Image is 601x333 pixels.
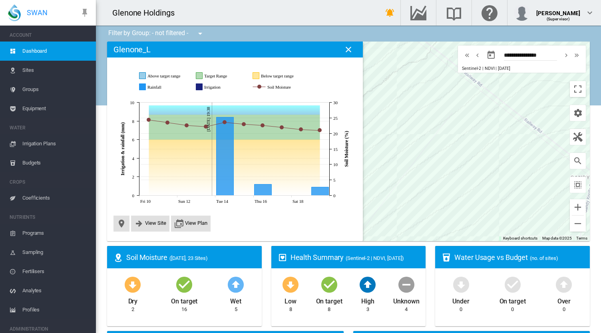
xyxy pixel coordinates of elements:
[299,128,302,131] circle: Soil Moisture Oct 18, 2025 21.2283225995901
[473,50,482,60] md-icon: icon-chevron-left
[145,220,166,226] span: View Site
[132,119,135,124] tspan: 8
[444,8,464,18] md-icon: Search the knowledge base
[171,294,197,306] div: On target
[573,156,583,166] md-icon: icon-magnify
[344,131,349,167] tspan: Soil Moisture (%)
[27,8,48,18] span: SWAN
[22,243,90,262] span: Sampling
[346,255,404,261] span: (Sentinel-2 | NDVI, [DATE])
[318,129,321,132] circle: Soil Moisture Oct 19, 2025 20.9489625995901
[557,294,571,306] div: Over
[472,50,483,60] button: icon-chevron-left
[536,6,580,14] div: [PERSON_NAME]
[217,117,234,196] g: Rainfall Oct 14, 2025 8.4
[483,47,499,63] button: md-calendar
[570,153,586,169] button: icon-magnify
[130,100,134,105] tspan: 10
[113,45,151,54] h2: Glenone_L
[235,306,237,313] div: 5
[561,50,571,60] button: icon-chevron-right
[8,4,21,21] img: SWAN-Landscape-Logo-Colour-drop.png
[340,42,356,57] button: Close
[385,8,395,18] md-icon: icon-bell-ring
[169,255,208,261] span: ([DATE], 23 Sites)
[181,306,187,313] div: 16
[281,275,300,294] md-icon: icon-arrow-down-bold-circle
[573,180,583,190] md-icon: icon-select-all
[554,275,573,294] md-icon: icon-arrow-up-bold-circle
[185,124,188,127] circle: Soil Moisture Oct 12, 2025 22.573922599590098
[10,176,90,188] span: CROPS
[452,275,471,294] md-icon: icon-arrow-down-bold-circle
[500,294,526,306] div: On target
[333,162,338,167] tspan: 10
[570,177,586,193] button: icon-select-all
[206,107,211,132] tspan: [DATE] 19:38
[139,72,188,79] g: Above target range
[463,50,472,60] md-icon: icon-chevron-double-left
[278,253,287,262] md-icon: icon-heart-box-outline
[196,83,245,91] g: Irrigation
[22,153,90,172] span: Budgets
[530,255,558,261] span: (no. of sites)
[139,83,188,91] g: Rainfall
[291,252,420,262] div: Health Summary
[382,5,398,21] button: icon-bell-ring
[112,7,181,18] div: Glenone Holdings
[134,219,144,228] md-icon: icon-arrow-right-bold
[22,188,90,208] span: Coefficients
[253,83,308,91] g: Soil Moisture
[289,306,292,313] div: 8
[333,147,338,152] tspan: 15
[22,99,90,118] span: Equipment
[585,8,595,18] md-icon: icon-chevron-down
[576,236,587,240] a: Terms
[333,100,338,105] tspan: 30
[204,125,207,128] circle: Soil Moisture Oct 13, 2025 22.1611225995901
[328,306,330,313] div: 8
[344,45,353,54] md-icon: icon-close
[397,275,416,294] md-icon: icon-minus-circle
[22,80,90,99] span: Groups
[563,306,565,313] div: 0
[405,306,408,313] div: 4
[22,262,90,281] span: Fertilisers
[242,123,245,126] circle: Soil Moisture Oct 15, 2025 22.9598425995901
[126,252,255,262] div: Soil Moisture
[366,306,369,313] div: 3
[358,275,377,294] md-icon: icon-arrow-up-bold-circle
[333,131,338,136] tspan: 20
[312,187,329,196] g: Rainfall Oct 19, 2025 0.9
[462,66,494,71] span: Sentinel-2 | NDVI
[226,275,245,294] md-icon: icon-arrow-up-bold-circle
[511,306,514,313] div: 0
[80,8,90,18] md-icon: icon-pin
[123,275,142,294] md-icon: icon-arrow-down-bold-circle
[10,211,90,224] span: NUTRIENTS
[134,219,166,228] button: icon-arrow-right-bold View Site
[514,5,530,21] img: profile.jpg
[570,105,586,121] button: icon-cog
[132,193,135,198] tspan: 0
[10,29,90,42] span: ACCOUNT
[185,220,207,226] span: View Plan
[174,219,184,228] md-icon: icon-calendar-multiple
[454,252,583,262] div: Water Usage vs Budget
[22,134,90,153] span: Irrigation Plans
[117,219,126,228] button: icon-map-marker
[120,122,125,175] tspan: Irrigation & rainfall (mm)
[460,306,462,313] div: 0
[496,66,510,71] span: | [DATE]
[132,174,134,179] tspan: 2
[255,184,272,196] g: Rainfall Oct 16, 2025 1.2
[316,294,342,306] div: On target
[216,199,228,204] tspan: Tue 14
[480,8,499,18] md-icon: Click here for help
[293,199,304,204] tspan: Sat 18
[320,275,339,294] md-icon: icon-checkbox-marked-circle
[22,42,90,61] span: Dashboard
[113,253,123,262] md-icon: icon-map-marker-radius
[462,50,472,60] button: icon-chevron-double-left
